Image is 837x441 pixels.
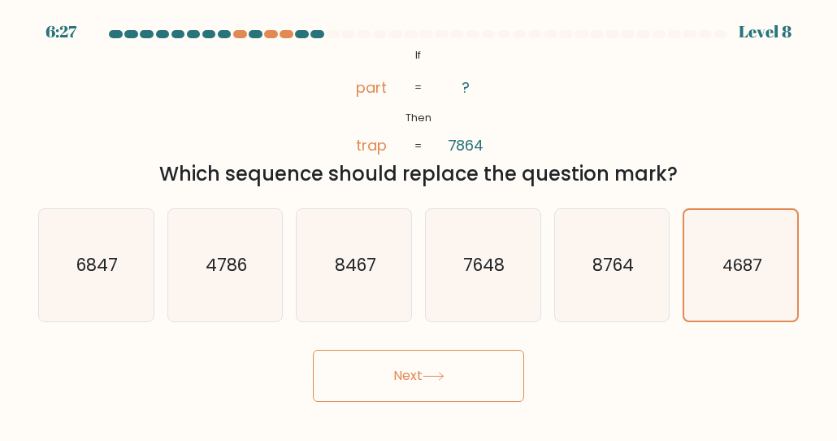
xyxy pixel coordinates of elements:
tspan: = [414,139,422,153]
tspan: Then [405,110,432,124]
text: 4687 [722,254,761,277]
button: Next [313,350,524,402]
tspan: = [414,81,422,94]
tspan: ? [462,77,470,98]
text: 4786 [206,253,247,277]
svg: @import url('[URL][DOMAIN_NAME]); [327,45,509,157]
div: 6:27 [46,20,76,44]
div: Which sequence should replace the question mark? [48,159,789,189]
tspan: If [415,48,421,62]
text: 7648 [463,253,505,277]
tspan: 7864 [448,135,484,155]
tspan: part [356,77,387,98]
text: 6847 [76,253,118,277]
tspan: trap [356,135,387,155]
div: Level 8 [739,20,791,44]
text: 8764 [592,253,634,277]
text: 8467 [335,253,376,277]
